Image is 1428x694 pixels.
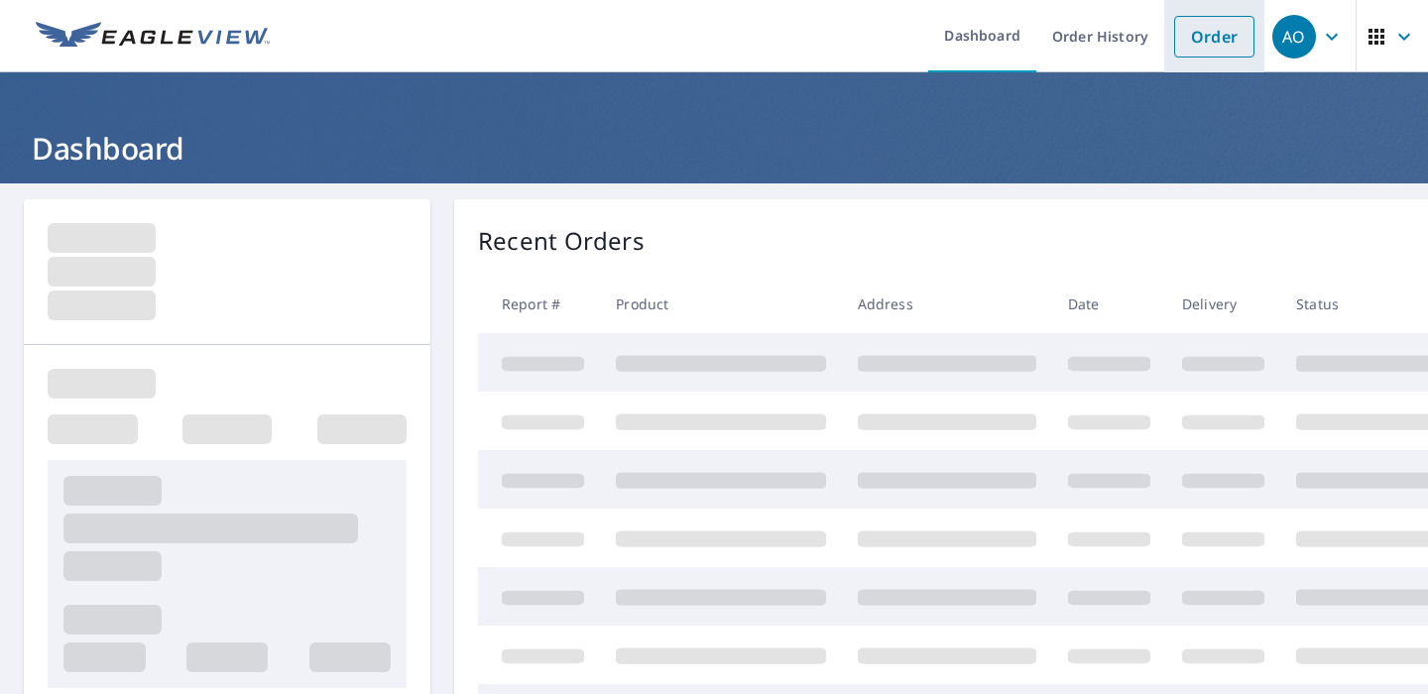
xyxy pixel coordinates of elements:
th: Date [1052,275,1166,333]
div: AO [1272,15,1316,58]
th: Address [842,275,1052,333]
a: Order [1174,16,1254,58]
h1: Dashboard [24,128,1404,169]
img: EV Logo [36,22,270,52]
p: Recent Orders [478,223,645,259]
th: Report # [478,275,600,333]
th: Product [600,275,842,333]
th: Delivery [1166,275,1280,333]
